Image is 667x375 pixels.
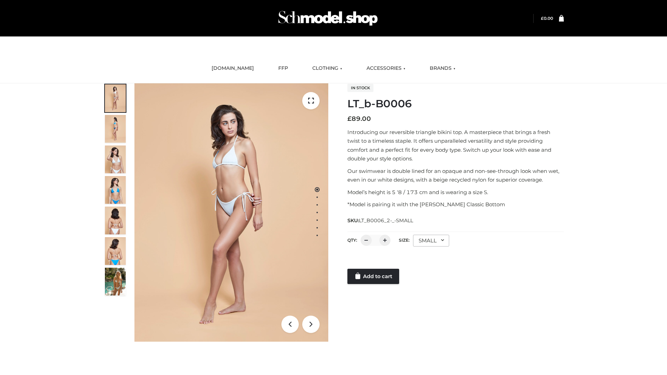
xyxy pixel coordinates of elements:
[105,207,126,234] img: ArielClassicBikiniTop_CloudNine_AzureSky_OW114ECO_7-scaled.jpg
[347,128,564,163] p: Introducing our reversible triangle bikini top. A masterpiece that brings a fresh twist to a time...
[105,115,126,143] img: ArielClassicBikiniTop_CloudNine_AzureSky_OW114ECO_2-scaled.jpg
[276,5,380,32] img: Schmodel Admin 964
[541,16,553,21] bdi: 0.00
[347,269,399,284] a: Add to cart
[413,235,449,247] div: SMALL
[541,16,544,21] span: £
[425,61,461,76] a: BRANDS
[347,115,352,123] span: £
[105,176,126,204] img: ArielClassicBikiniTop_CloudNine_AzureSky_OW114ECO_4-scaled.jpg
[399,237,410,243] label: Size:
[359,217,413,224] span: LT_B0006_2-_-SMALL
[105,237,126,265] img: ArielClassicBikiniTop_CloudNine_AzureSky_OW114ECO_8-scaled.jpg
[347,84,373,92] span: In stock
[541,16,553,21] a: £0.00
[206,61,259,76] a: [DOMAIN_NAME]
[347,98,564,110] h1: LT_b-B0006
[105,268,126,295] img: Arieltop_CloudNine_AzureSky2.jpg
[105,145,126,173] img: ArielClassicBikiniTop_CloudNine_AzureSky_OW114ECO_3-scaled.jpg
[105,84,126,112] img: ArielClassicBikiniTop_CloudNine_AzureSky_OW114ECO_1-scaled.jpg
[347,188,564,197] p: Model’s height is 5 ‘8 / 173 cm and is wearing a size S.
[134,83,328,342] img: ArielClassicBikiniTop_CloudNine_AzureSky_OW114ECO_1
[347,167,564,184] p: Our swimwear is double lined for an opaque and non-see-through look when wet, even in our white d...
[347,237,357,243] label: QTY:
[347,115,371,123] bdi: 89.00
[347,200,564,209] p: *Model is pairing it with the [PERSON_NAME] Classic Bottom
[273,61,293,76] a: FFP
[307,61,347,76] a: CLOTHING
[347,216,414,225] span: SKU:
[361,61,411,76] a: ACCESSORIES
